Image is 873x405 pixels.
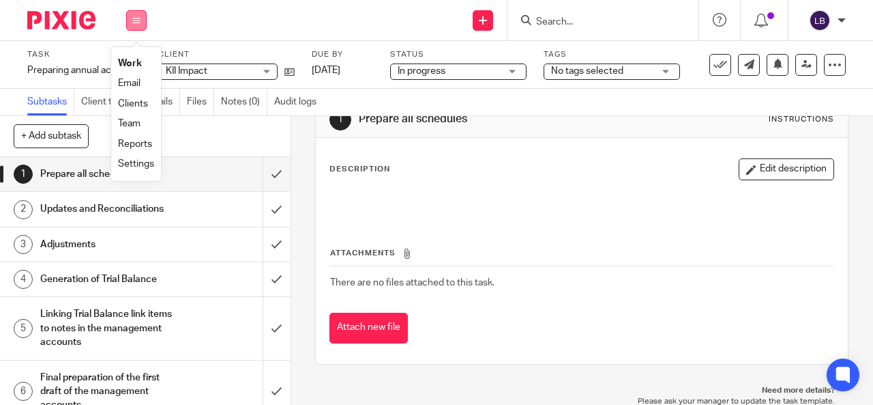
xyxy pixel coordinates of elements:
div: 5 [14,319,33,338]
label: Due by [312,49,373,60]
h1: Updates and Reconciliations [40,199,179,219]
div: 3 [14,235,33,254]
a: Audit logs [274,89,323,115]
a: Subtasks [27,89,74,115]
h1: Generation of Trial Balance [40,269,179,290]
a: Email [118,79,140,88]
h1: Prepare all schedules [40,164,179,184]
a: Work [118,59,142,68]
span: KII Impact [166,66,207,76]
a: Settings [118,159,154,169]
label: Status [390,49,527,60]
button: Attach new file [329,313,408,344]
div: 6 [14,382,33,401]
div: 2 [14,200,33,219]
button: + Add subtask [14,124,89,148]
a: Client tasks [81,89,138,115]
a: Files [187,89,214,115]
h1: Linking Trial Balance link items to notes in the management accounts [40,304,179,352]
span: In progress [398,66,445,76]
img: svg%3E [809,10,831,31]
span: Attachments [330,249,396,257]
input: Search [535,16,657,29]
p: Description [329,164,390,175]
div: 1 [14,165,33,184]
p: Need more details? [329,385,835,396]
h1: Prepare all schedules [359,112,611,126]
a: Reports [118,139,152,149]
span: No tags selected [551,66,623,76]
div: Instructions [769,114,834,125]
span: There are no files attached to this task. [330,278,494,288]
a: Team [118,119,140,128]
img: Pixie [27,11,95,29]
h1: Adjustments [40,234,179,255]
div: 1 [329,109,351,130]
a: Emails [145,89,180,115]
label: Tags [544,49,680,60]
label: Client [158,49,295,60]
div: Preparing annual accounts [27,64,141,77]
span: [DATE] [312,66,340,75]
label: Task [27,49,141,60]
a: Notes (0) [221,89,267,115]
a: Clients [118,99,148,109]
button: Edit description [739,158,834,180]
div: 4 [14,270,33,289]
